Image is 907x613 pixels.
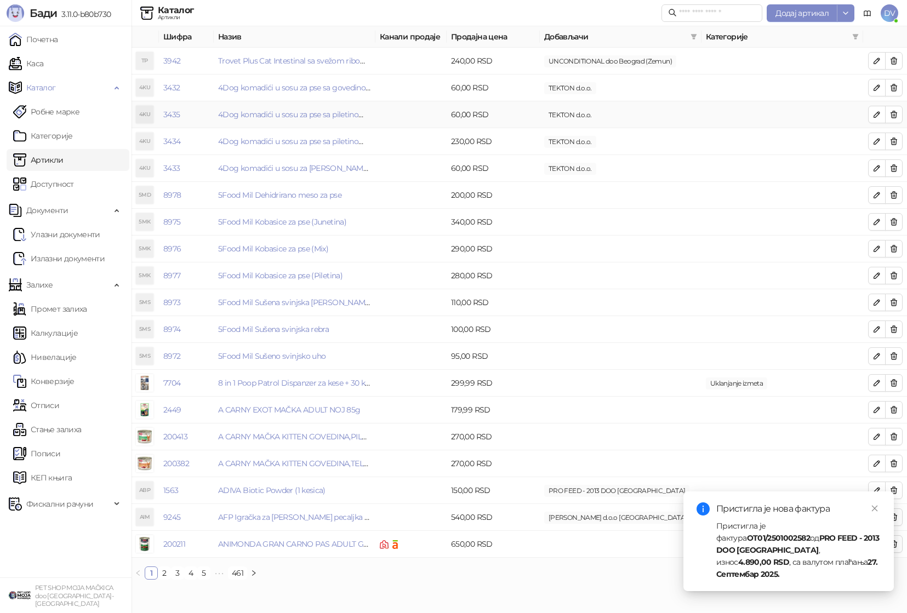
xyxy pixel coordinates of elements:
[747,533,810,543] strong: OT01/2501002582
[214,450,375,477] td: A CARNY MAČKA KITTEN GOVEDINA,TELETINA I PILETINA 200g
[136,52,153,70] div: TP
[13,443,60,465] a: Пописи
[850,28,861,45] span: filter
[218,163,429,173] a: 4Dog komadići u sosu za [PERSON_NAME] piletinom (100g)
[544,31,686,43] span: Добављачи
[738,557,789,567] strong: 4.890,00 RSD
[163,539,185,549] a: 200211
[26,199,68,221] span: Документи
[697,502,710,515] span: info-circle
[13,419,81,440] a: Стање залиха
[247,566,260,580] button: right
[172,567,184,579] a: 3
[163,297,180,307] a: 8973
[691,33,697,40] span: filter
[136,133,153,150] div: 4KU
[447,101,540,128] td: 60,00 RSD
[218,432,423,442] a: A CARNY MAČKA KITTEN GOVEDINA,PILETINA I ZEC 200g
[716,520,881,580] div: Пристигла је фактура од , износ , са валутом плаћања
[158,15,194,20] div: Артикли
[218,539,455,549] a: ANIMONDA GRAN CARNO PAS ADULT GOVEDINA I DIVLJAČ 800g
[163,244,181,254] a: 8976
[447,450,540,477] td: 270,00 RSD
[9,28,58,50] a: Почетна
[247,566,260,580] li: Следећа страна
[214,209,375,236] td: 5Food Mil Kobasice za pse (Junetina)
[214,370,375,397] td: 8 in 1 Poop Patrol Dispanzer za kese + 30 kesa
[375,26,447,48] th: Канали продаје
[140,7,153,20] img: Artikli
[163,136,180,146] a: 3434
[136,159,153,177] div: 4KU
[380,540,389,549] img: Shoppster
[544,82,596,94] span: TEKTON d.o.o.
[136,240,153,257] div: 5MK
[447,316,540,343] td: 100,00 RSD
[214,182,375,209] td: 5Food Mil Dehidrirano meso za pse
[218,512,417,522] a: AFP Igračka za [PERSON_NAME] pecaljka crveni čupavac
[544,136,596,148] span: TEKTON d.o.o.
[136,213,153,231] div: 5MK
[544,512,691,524] span: [PERSON_NAME] d.o.o [GEOGRAPHIC_DATA]
[447,370,540,397] td: 299,99 RSD
[163,217,180,227] a: 8975
[214,75,375,101] td: 4Dog komadići u sosu za pse sa govedinom (100g)
[228,566,247,580] li: 461
[163,56,180,66] a: 3942
[218,271,343,280] a: 5Food Mil Kobasice za pse (Piletina)
[218,83,397,93] a: 4Dog komadići u sosu za pse sa govedinom (100g)
[163,324,180,334] a: 8974
[214,155,375,182] td: 4Dog komadići u sosu za štence sa piletinom (100g)
[214,26,375,48] th: Назив
[197,566,210,580] li: 5
[706,377,767,389] span: Uklanjanje izmeta
[136,508,153,526] div: AIM
[214,289,375,316] td: 5Food Mil Sušena svinjska kost buta
[13,173,74,195] a: Доступност
[447,343,540,370] td: 95,00 RSD
[218,405,361,415] a: A CARNY EXOT MAČKA ADULT NOJ 85g
[447,289,540,316] td: 110,00 RSD
[210,566,228,580] li: Следећих 5 Страна
[214,504,375,531] td: AFP Igračka za mačke pecaljka crveni čupavac
[218,459,442,468] a: A CARNY MAČKA KITTEN GOVEDINA,TELETINA I PILETINA 200g
[869,502,881,514] a: Close
[447,262,540,289] td: 280,00 RSD
[185,567,197,579] a: 4
[13,298,87,320] a: Промет залиха
[163,351,180,361] a: 8972
[13,394,59,416] a: Отписи
[218,190,341,200] a: 5Food Mil Dehidrirano meso za pse
[540,26,701,48] th: Добављачи
[132,566,145,580] li: Претходна страна
[447,423,540,450] td: 270,00 RSD
[7,4,24,22] img: Logo
[145,567,157,579] a: 1
[35,584,113,608] small: PET SHOP MOJA MAČKICA doo [GEOGRAPHIC_DATA]-[GEOGRAPHIC_DATA]
[775,8,829,18] span: Додај артикал
[447,504,540,531] td: 540,00 RSD
[716,502,881,515] div: Пристигла је нова фактура
[9,53,43,75] a: Каса
[544,163,596,175] span: TEKTON d.o.o.
[218,324,329,334] a: 5Food Mil Sušena svinjska rebra
[13,224,100,245] a: Ulazni dokumentiУлазни документи
[229,567,247,579] a: 461
[158,6,194,15] div: Каталог
[447,236,540,262] td: 290,00 RSD
[214,48,375,75] td: Trovet Plus Cat Intestinal sa svežom ribom (85g)
[214,397,375,423] td: A CARNY EXOT MAČKA ADULT NOJ 85g
[447,531,540,558] td: 650,00 RSD
[544,485,689,497] span: PRO FEED - 2013 DOO [GEOGRAPHIC_DATA]
[218,110,390,119] a: 4Dog komadići u sosu za pse sa piletinom (100g)
[132,566,145,580] button: left
[214,423,375,450] td: A CARNY MAČKA KITTEN GOVEDINA,PILETINA I ZEC 200g
[447,75,540,101] td: 60,00 RSD
[447,48,540,75] td: 240,00 RSD
[871,505,879,512] span: close
[163,271,180,280] a: 8977
[163,83,180,93] a: 3432
[214,343,375,370] td: 5Food Mil Sušeno svinjsko uho
[218,297,372,307] a: 5Food Mil Sušena svinjska [PERSON_NAME]
[136,320,153,338] div: 5MS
